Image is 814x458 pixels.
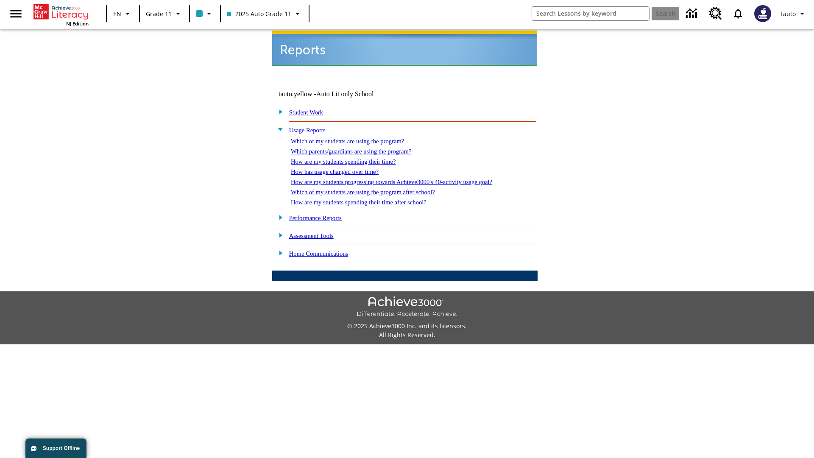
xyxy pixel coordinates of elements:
[274,249,283,257] img: plus.gif
[109,6,137,21] button: Language: EN, Select a language
[291,179,492,185] a: How are my students progressing towards Achieve3000's 40-activity usage goal?
[142,6,187,21] button: Grade: Grade 11, Select a grade
[289,250,348,257] a: Home Communications
[146,9,172,18] span: Grade 11
[780,9,796,18] span: Tauto
[272,31,537,66] img: header
[291,168,379,175] a: How has usage changed over time?
[776,6,811,21] button: Profile/Settings
[274,231,283,239] img: plus.gif
[291,138,404,145] a: Which of my students are using the program?
[532,7,649,20] input: search field
[704,2,727,25] a: Resource Center, Will open in new tab
[192,6,217,21] button: Class color is light blue. Change class color
[66,20,89,27] span: NJ Edition
[113,9,121,18] span: EN
[289,109,323,116] a: Student Work
[357,296,457,318] img: Achieve3000 Differentiate Accelerate Achieve
[274,126,283,133] img: minus.gif
[3,1,28,26] button: Open side menu
[289,127,326,134] a: Usage Reports
[25,438,86,458] button: Support Offline
[289,215,342,221] a: Performance Reports
[274,108,283,115] img: plus.gif
[291,199,427,206] a: How are my students spending their time after school?
[289,232,334,239] a: Assessment Tools
[274,213,283,221] img: plus.gif
[33,3,89,27] div: Home
[291,148,411,155] a: Which parents/guardians are using the program?
[681,2,704,25] a: Data Center
[227,9,291,18] span: 2025 Auto Grade 11
[291,158,396,165] a: How are my students spending their time?
[223,6,306,21] button: Class: 2025 Auto Grade 11, Select your class
[316,90,374,98] nobr: Auto Lit only School
[291,189,435,195] a: Which of my students are using the program after school?
[754,5,771,22] img: Avatar
[279,90,435,98] td: tauto.yellow -
[727,3,749,25] a: Notifications
[43,445,80,451] span: Support Offline
[749,3,776,25] button: Select a new avatar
